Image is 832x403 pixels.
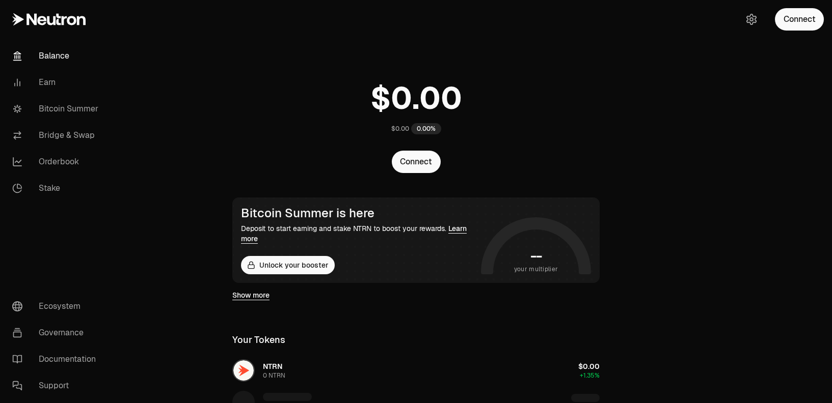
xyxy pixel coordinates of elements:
[514,264,558,274] span: your multiplier
[4,122,110,149] a: Bridge & Swap
[4,96,110,122] a: Bitcoin Summer
[232,333,285,347] div: Your Tokens
[530,248,542,264] h1: --
[392,151,441,173] button: Connect
[411,123,441,134] div: 0.00%
[241,256,335,274] button: Unlock your booster
[4,372,110,399] a: Support
[4,346,110,372] a: Documentation
[391,125,409,133] div: $0.00
[232,290,270,300] a: Show more
[4,69,110,96] a: Earn
[4,320,110,346] a: Governance
[4,175,110,201] a: Stake
[4,293,110,320] a: Ecosystem
[4,43,110,69] a: Balance
[775,8,824,31] button: Connect
[241,223,477,244] div: Deposit to start earning and stake NTRN to boost your rewards.
[241,206,477,220] div: Bitcoin Summer is here
[4,149,110,175] a: Orderbook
